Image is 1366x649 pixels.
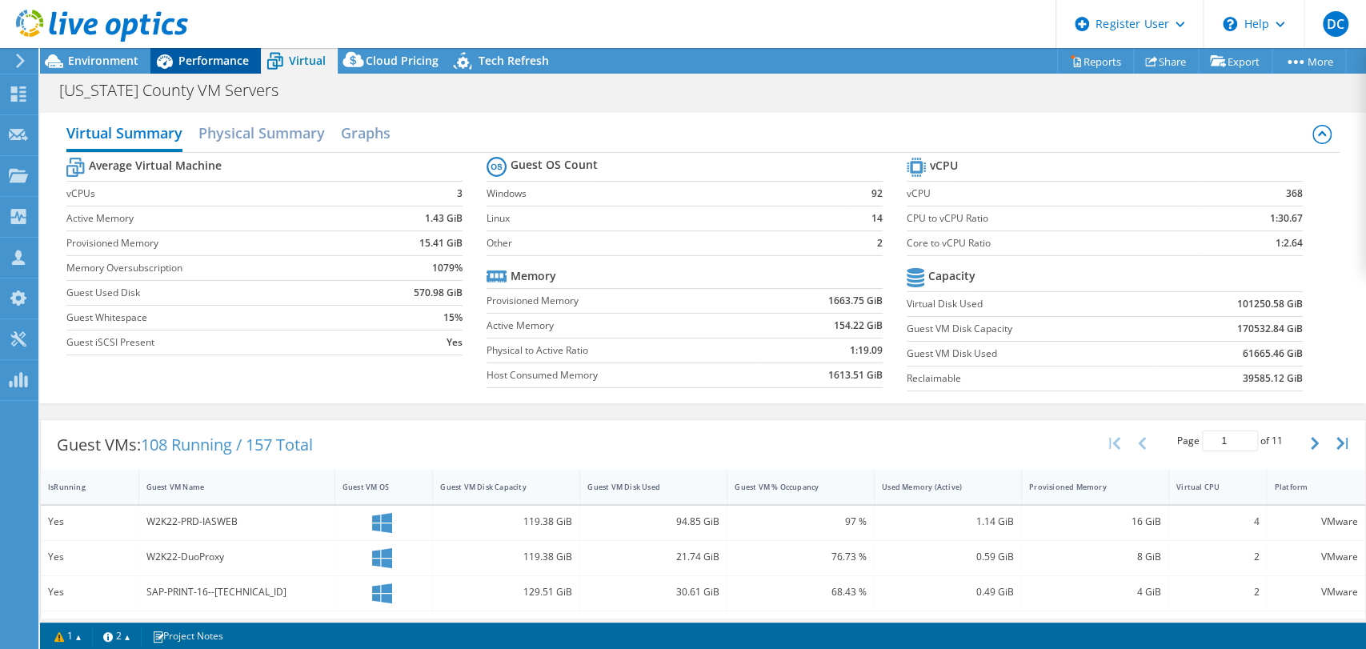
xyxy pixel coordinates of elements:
[882,482,995,492] div: Used Memory (Active)
[907,371,1158,387] label: Reclaimable
[1202,431,1258,451] input: jump to page
[1133,49,1199,74] a: Share
[48,482,112,492] div: IsRunning
[907,346,1158,362] label: Guest VM Disk Used
[48,513,131,531] div: Yes
[850,343,883,359] b: 1:19.09
[735,583,867,601] div: 68.43 %
[487,367,759,383] label: Host Consumed Memory
[52,82,303,99] h1: [US_STATE] County VM Servers
[1323,11,1348,37] span: DC
[735,482,847,492] div: Guest VM % Occupancy
[735,513,867,531] div: 97 %
[511,157,598,173] b: Guest OS Count
[48,548,131,566] div: Yes
[1276,235,1303,251] b: 1:2.64
[43,626,93,646] a: 1
[1272,49,1346,74] a: More
[440,583,572,601] div: 129.51 GiB
[735,548,867,566] div: 76.73 %
[141,434,313,455] span: 108 Running / 157 Total
[1237,321,1303,337] b: 170532.84 GiB
[1223,17,1237,31] svg: \n
[68,53,138,68] span: Environment
[41,420,329,470] div: Guest VMs:
[1237,296,1303,312] b: 101250.58 GiB
[341,117,391,149] h2: Graphs
[419,235,463,251] b: 15.41 GiB
[882,513,1014,531] div: 1.14 GiB
[487,210,847,226] label: Linux
[907,296,1158,312] label: Virtual Disk Used
[343,482,407,492] div: Guest VM OS
[1176,548,1260,566] div: 2
[1272,434,1283,447] span: 11
[907,321,1158,337] label: Guest VM Disk Capacity
[1270,210,1303,226] b: 1:30.67
[587,548,719,566] div: 21.74 GiB
[871,186,883,202] b: 92
[443,310,463,326] b: 15%
[414,285,463,301] b: 570.98 GiB
[146,548,327,566] div: W2K22-DuoProxy
[1176,583,1260,601] div: 2
[882,548,1014,566] div: 0.59 GiB
[511,268,556,284] b: Memory
[907,186,1199,202] label: vCPU
[871,210,883,226] b: 14
[146,513,327,531] div: W2K22-PRD-IASWEB
[828,293,883,309] b: 1663.75 GiB
[1176,482,1240,492] div: Virtual CPU
[425,210,463,226] b: 1.43 GiB
[141,626,234,646] a: Project Notes
[1243,346,1303,362] b: 61665.46 GiB
[146,583,327,601] div: SAP-PRINT-16--[TECHNICAL_ID]
[882,583,1014,601] div: 0.49 GiB
[1029,583,1161,601] div: 4 GiB
[66,335,367,351] label: Guest iSCSI Present
[1029,513,1161,531] div: 16 GiB
[828,367,883,383] b: 1613.51 GiB
[907,210,1199,226] label: CPU to vCPU Ratio
[92,626,142,646] a: 2
[66,117,182,152] h2: Virtual Summary
[487,318,759,334] label: Active Memory
[440,513,572,531] div: 119.38 GiB
[1177,431,1283,451] span: Page of
[907,235,1199,251] label: Core to vCPU Ratio
[1286,186,1303,202] b: 368
[66,310,367,326] label: Guest Whitespace
[66,235,367,251] label: Provisioned Memory
[487,293,759,309] label: Provisioned Memory
[366,53,439,68] span: Cloud Pricing
[1274,583,1358,601] div: VMware
[1057,49,1134,74] a: Reports
[1029,548,1161,566] div: 8 GiB
[487,186,847,202] label: Windows
[89,158,222,174] b: Average Virtual Machine
[479,53,549,68] span: Tech Refresh
[432,260,463,276] b: 1079%
[1243,371,1303,387] b: 39585.12 GiB
[66,260,367,276] label: Memory Oversubscription
[1274,482,1339,492] div: Platform
[928,268,975,284] b: Capacity
[440,482,553,492] div: Guest VM Disk Capacity
[289,53,326,68] span: Virtual
[66,186,367,202] label: vCPUs
[457,186,463,202] b: 3
[587,482,700,492] div: Guest VM Disk Used
[834,318,883,334] b: 154.22 GiB
[487,343,759,359] label: Physical to Active Ratio
[178,53,249,68] span: Performance
[440,548,572,566] div: 119.38 GiB
[587,583,719,601] div: 30.61 GiB
[447,335,463,351] b: Yes
[146,482,308,492] div: Guest VM Name
[1029,482,1142,492] div: Provisioned Memory
[66,210,367,226] label: Active Memory
[1176,513,1260,531] div: 4
[487,235,847,251] label: Other
[1198,49,1272,74] a: Export
[877,235,883,251] b: 2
